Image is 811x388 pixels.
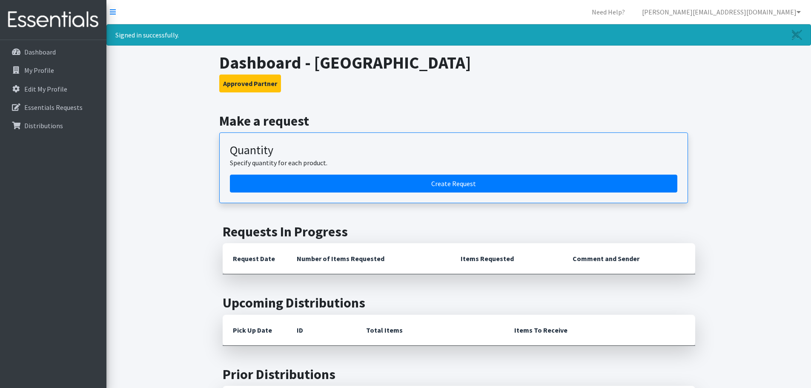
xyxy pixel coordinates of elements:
[24,48,56,56] p: Dashboard
[3,99,103,116] a: Essentials Requests
[450,243,562,274] th: Items Requested
[24,103,83,112] p: Essentials Requests
[356,315,504,346] th: Total Items
[3,43,103,60] a: Dashboard
[223,243,287,274] th: Request Date
[223,315,287,346] th: Pick Up Date
[106,24,811,46] div: Signed in successfully.
[3,62,103,79] a: My Profile
[223,295,695,311] h2: Upcoming Distributions
[219,113,698,129] h2: Make a request
[3,117,103,134] a: Distributions
[635,3,808,20] a: [PERSON_NAME][EMAIL_ADDRESS][DOMAIN_NAME]
[24,66,54,75] p: My Profile
[287,243,451,274] th: Number of Items Requested
[223,224,695,240] h2: Requests In Progress
[287,315,356,346] th: ID
[562,243,695,274] th: Comment and Sender
[230,143,677,158] h3: Quantity
[504,315,695,346] th: Items To Receive
[223,366,695,382] h2: Prior Distributions
[585,3,632,20] a: Need Help?
[219,75,281,92] button: Approved Partner
[783,25,811,45] a: Close
[230,158,677,168] p: Specify quantity for each product.
[3,6,103,34] img: HumanEssentials
[3,80,103,98] a: Edit My Profile
[219,52,698,73] h1: Dashboard - [GEOGRAPHIC_DATA]
[230,175,677,193] a: Create a request by quantity
[24,85,67,93] p: Edit My Profile
[24,121,63,130] p: Distributions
